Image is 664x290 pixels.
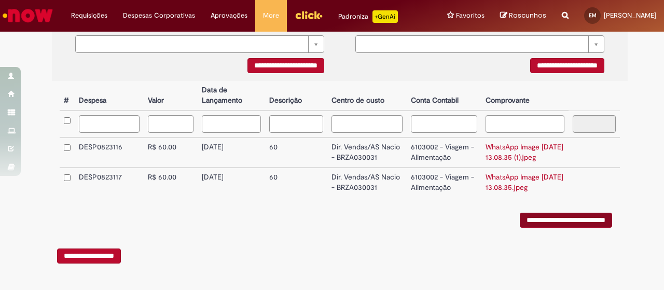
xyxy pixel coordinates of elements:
span: Favoritos [456,10,485,21]
th: # [60,81,75,111]
td: Dir. Vendas/AS Nacio - BRZA030031 [327,168,407,197]
span: [PERSON_NAME] [604,11,656,20]
span: EM [589,12,597,19]
div: Padroniza [338,10,398,23]
span: More [263,10,279,21]
span: Requisições [71,10,107,21]
td: [DATE] [198,168,265,197]
span: Aprovações [211,10,247,21]
td: WhatsApp Image [DATE] 13.08.35 (1).jpeg [481,137,569,168]
td: 60 [265,168,328,197]
span: Despesas Corporativas [123,10,195,21]
a: Limpar campo {0} [75,35,324,53]
td: 6103002 - Viagem - Alimentação [407,168,481,197]
a: WhatsApp Image [DATE] 13.08.35.jpeg [486,172,563,192]
td: Dir. Vendas/AS Nacio - BRZA030031 [327,137,407,168]
td: DESP0823116 [75,137,144,168]
th: Valor [144,81,198,111]
span: Rascunhos [509,10,546,20]
th: Comprovante [481,81,569,111]
th: Conta Contabil [407,81,481,111]
td: 60 [265,137,328,168]
img: click_logo_yellow_360x200.png [295,7,323,23]
td: WhatsApp Image [DATE] 13.08.35.jpeg [481,168,569,197]
td: R$ 60.00 [144,137,198,168]
img: ServiceNow [1,5,54,26]
td: DESP0823117 [75,168,144,197]
a: WhatsApp Image [DATE] 13.08.35 (1).jpeg [486,142,563,162]
th: Despesa [75,81,144,111]
a: Limpar campo {0} [355,35,604,53]
p: +GenAi [372,10,398,23]
th: Descrição [265,81,328,111]
td: R$ 60.00 [144,168,198,197]
td: [DATE] [198,137,265,168]
td: 6103002 - Viagem - Alimentação [407,137,481,168]
th: Centro de custo [327,81,407,111]
th: Data de Lançamento [198,81,265,111]
a: Rascunhos [500,11,546,21]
